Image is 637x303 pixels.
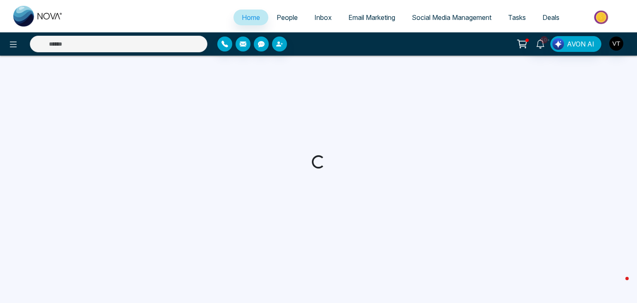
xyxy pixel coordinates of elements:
a: Home [233,10,268,25]
a: People [268,10,306,25]
a: Email Marketing [340,10,404,25]
span: Home [242,13,260,22]
a: Inbox [306,10,340,25]
span: Email Marketing [348,13,395,22]
img: Market-place.gif [572,8,632,27]
span: Tasks [508,13,526,22]
a: Tasks [500,10,534,25]
iframe: Intercom live chat [609,275,629,295]
span: Social Media Management [412,13,491,22]
a: Deals [534,10,568,25]
span: Deals [542,13,559,22]
span: People [277,13,298,22]
span: AVON AI [567,39,594,49]
img: Nova CRM Logo [13,6,63,27]
a: 10+ [530,36,550,51]
button: AVON AI [550,36,601,52]
a: Social Media Management [404,10,500,25]
img: User Avatar [609,37,623,51]
span: Inbox [314,13,332,22]
img: Lead Flow [552,38,564,50]
span: 10+ [540,36,548,44]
